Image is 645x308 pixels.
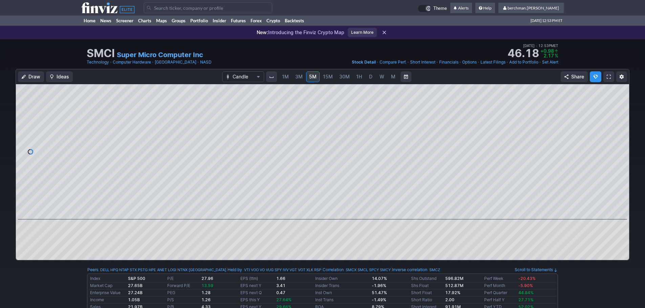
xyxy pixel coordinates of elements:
[201,297,211,302] b: 1.26
[555,53,558,58] span: %
[314,282,370,289] td: Insider Trans
[542,59,558,66] a: Set Alert
[166,275,200,282] td: P/E
[391,266,440,273] div: | :
[87,59,109,66] a: Technology
[128,276,145,281] b: S&P 500
[477,59,480,66] span: •
[358,266,368,273] a: SMCL
[515,267,558,272] a: Scroll to Statements
[411,297,432,302] a: Short Ratio
[169,16,188,26] a: Groups
[157,266,167,273] a: ANET
[518,276,536,281] span: -20.43%
[369,74,372,79] span: D
[392,267,427,272] a: Inverse correlation
[306,266,313,273] a: XLK
[543,53,554,58] span: 2.17
[201,283,213,288] span: 13.59
[380,266,391,273] a: SMCY
[372,283,386,288] b: -1.96%
[321,266,391,273] div: | :
[197,59,199,66] span: •
[314,297,370,304] td: Inst Trans
[138,266,148,273] a: PSTG
[130,266,137,273] a: STX
[450,3,472,14] a: Alerts
[377,59,379,66] span: •
[149,266,156,273] a: HPE
[571,73,584,80] span: Share
[275,266,282,273] a: SPY
[276,276,285,281] b: 1.66
[483,275,517,282] td: Perf Week
[200,59,212,66] a: NASD
[239,289,275,297] td: EPS next Q
[475,3,495,14] a: Help
[154,16,169,26] a: Maps
[539,59,541,66] span: •
[295,74,303,79] span: 3M
[320,71,336,82] a: 15M
[222,71,264,82] button: Chart Type
[251,266,259,273] a: VOO
[228,267,242,272] a: Held by
[57,73,69,80] span: Ideas
[306,71,320,82] a: 5M
[136,16,154,26] a: Charts
[380,59,406,66] a: Compare Perf.
[480,60,506,65] span: Latest Filings
[459,59,461,66] span: •
[445,297,454,302] a: 2.00
[128,290,143,295] b: 27.24B
[276,290,285,295] b: 0.47
[498,3,564,14] a: berchman.[PERSON_NAME]
[239,275,275,282] td: EPS (ttm)
[410,282,444,289] td: Shs Float
[264,16,282,26] a: Crypto
[89,275,127,282] td: Index
[201,276,213,281] b: 27.96
[410,59,435,66] a: Short Interest
[445,290,460,295] a: 17.92%
[266,266,274,273] a: VUG
[445,283,464,288] b: 512.87M
[276,297,292,302] span: 27.64%
[518,290,534,295] span: 44.84%
[110,59,112,66] span: •
[518,297,534,302] span: 27.71%
[388,71,399,82] a: M
[352,59,376,66] a: Stock Detail
[226,266,321,273] div: | :
[98,16,114,26] a: News
[323,267,344,272] a: Correlation
[114,16,136,26] a: Screener
[380,74,384,79] span: W
[229,16,248,26] a: Futures
[81,16,98,26] a: Home
[266,71,277,82] button: Interval
[309,74,317,79] span: 5M
[289,266,297,273] a: VGT
[418,5,447,12] a: Theme
[166,297,200,304] td: P/S
[166,289,200,297] td: PEG
[188,16,210,26] a: Portfolio
[279,71,292,82] a: 1M
[391,74,395,79] span: M
[239,282,275,289] td: EPS next Y
[536,44,537,48] span: •
[561,71,588,82] button: Share
[372,290,387,295] b: 51.47%
[356,74,362,79] span: 1H
[201,290,211,295] b: 1.28
[113,59,151,66] a: Computer Hardware
[119,266,129,273] a: NTAP
[257,29,268,35] span: New:
[445,276,464,281] b: 596.82M
[603,71,614,82] a: Fullscreen
[110,266,118,273] a: HPQ
[100,266,109,273] a: DELL
[353,71,365,82] a: 1H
